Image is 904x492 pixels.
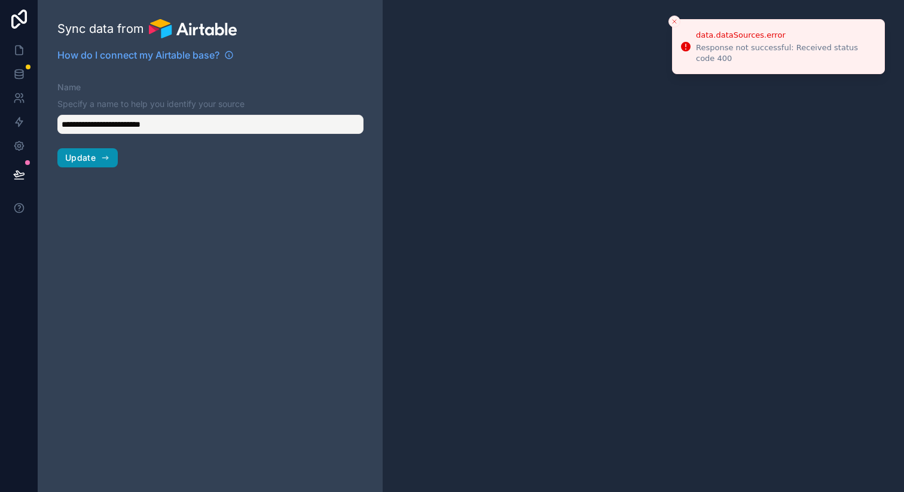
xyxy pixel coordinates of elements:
button: Close toast [668,16,680,27]
button: Update [57,148,118,167]
label: Name [57,81,81,93]
a: How do I connect my Airtable base? [57,48,234,62]
span: Update [65,152,96,163]
div: data.dataSources.error [696,29,875,41]
p: Specify a name to help you identify your source [57,98,364,110]
img: Airtable logo [149,19,237,38]
span: How do I connect my Airtable base? [57,48,219,62]
span: Sync data from [57,20,144,37]
div: Response not successful: Received status code 400 [696,42,875,64]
